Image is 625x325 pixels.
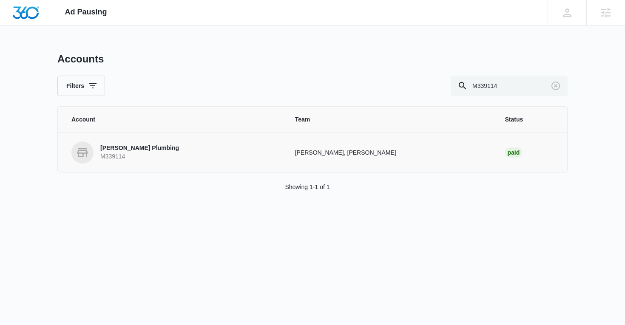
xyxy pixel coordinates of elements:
[295,115,485,124] span: Team
[549,79,562,93] button: Clear
[57,53,104,65] h1: Accounts
[295,148,485,157] p: [PERSON_NAME], [PERSON_NAME]
[71,141,275,164] a: [PERSON_NAME] PlumbingM339114
[65,8,107,17] span: Ad Pausing
[57,76,105,96] button: Filters
[505,115,554,124] span: Status
[285,183,330,192] p: Showing 1-1 of 1
[451,76,568,96] input: Search By Account Number
[505,147,522,158] div: Paid
[100,153,179,161] p: M339114
[71,115,275,124] span: Account
[100,144,179,153] p: [PERSON_NAME] Plumbing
